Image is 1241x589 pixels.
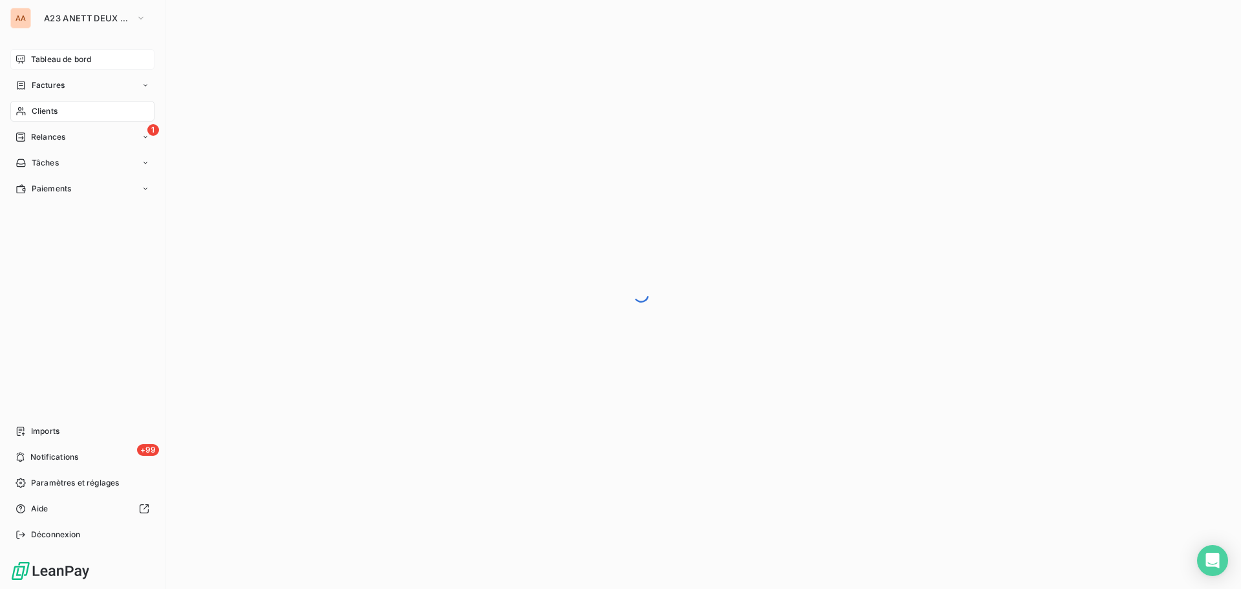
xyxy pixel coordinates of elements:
[32,105,58,117] span: Clients
[30,451,78,463] span: Notifications
[147,124,159,136] span: 1
[31,503,48,515] span: Aide
[10,561,90,581] img: Logo LeanPay
[31,529,81,541] span: Déconnexion
[32,157,59,169] span: Tâches
[32,183,71,195] span: Paiements
[32,80,65,91] span: Factures
[31,425,59,437] span: Imports
[31,131,65,143] span: Relances
[10,498,154,519] a: Aide
[31,54,91,65] span: Tableau de bord
[1197,545,1228,576] div: Open Intercom Messenger
[44,13,131,23] span: A23 ANETT DEUX [GEOGRAPHIC_DATA]
[10,8,31,28] div: AA
[137,444,159,456] span: +99
[31,477,119,489] span: Paramètres et réglages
